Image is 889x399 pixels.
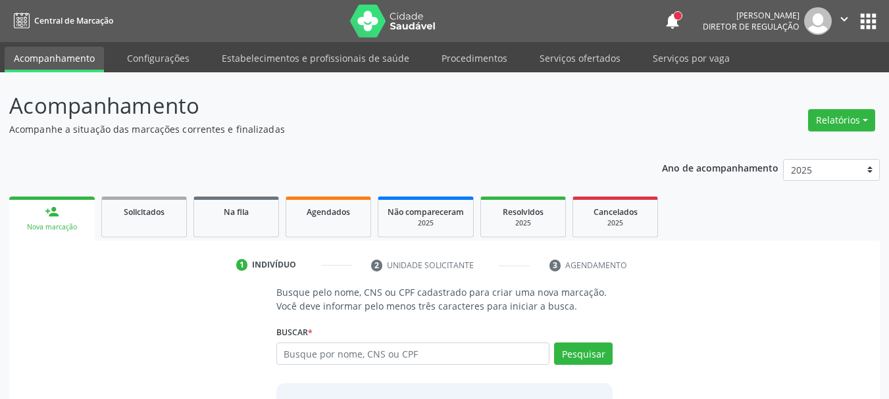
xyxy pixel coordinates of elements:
[118,47,199,70] a: Configurações
[124,206,165,218] span: Solicitados
[554,342,613,365] button: Pesquisar
[530,47,630,70] a: Serviços ofertados
[663,12,682,30] button: notifications
[594,206,638,218] span: Cancelados
[252,259,296,271] div: Indivíduo
[804,7,832,35] img: img
[388,206,464,218] span: Não compareceram
[276,285,613,313] p: Busque pelo nome, CNS ou CPF cadastrado para criar uma nova marcação. Você deve informar pelo men...
[388,218,464,228] div: 2025
[432,47,517,70] a: Procedimentos
[34,15,113,26] span: Central de Marcação
[5,47,104,72] a: Acompanhamento
[808,109,875,131] button: Relatórios
[490,218,556,228] div: 2025
[276,322,313,342] label: Buscar
[837,12,851,26] i: 
[703,21,800,32] span: Diretor de regulação
[582,218,648,228] div: 2025
[644,47,739,70] a: Serviços por vaga
[832,7,857,35] button: 
[857,10,880,33] button: apps
[276,342,550,365] input: Busque por nome, CNS ou CPF
[503,206,544,218] span: Resolvidos
[9,10,113,32] a: Central de Marcação
[703,10,800,21] div: [PERSON_NAME]
[9,89,619,122] p: Acompanhamento
[18,222,86,232] div: Nova marcação
[236,259,248,271] div: 1
[213,47,419,70] a: Estabelecimentos e profissionais de saúde
[45,204,59,219] div: person_add
[307,206,350,218] span: Agendados
[662,159,778,176] p: Ano de acompanhamento
[224,206,249,218] span: Na fila
[9,122,619,136] p: Acompanhe a situação das marcações correntes e finalizadas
